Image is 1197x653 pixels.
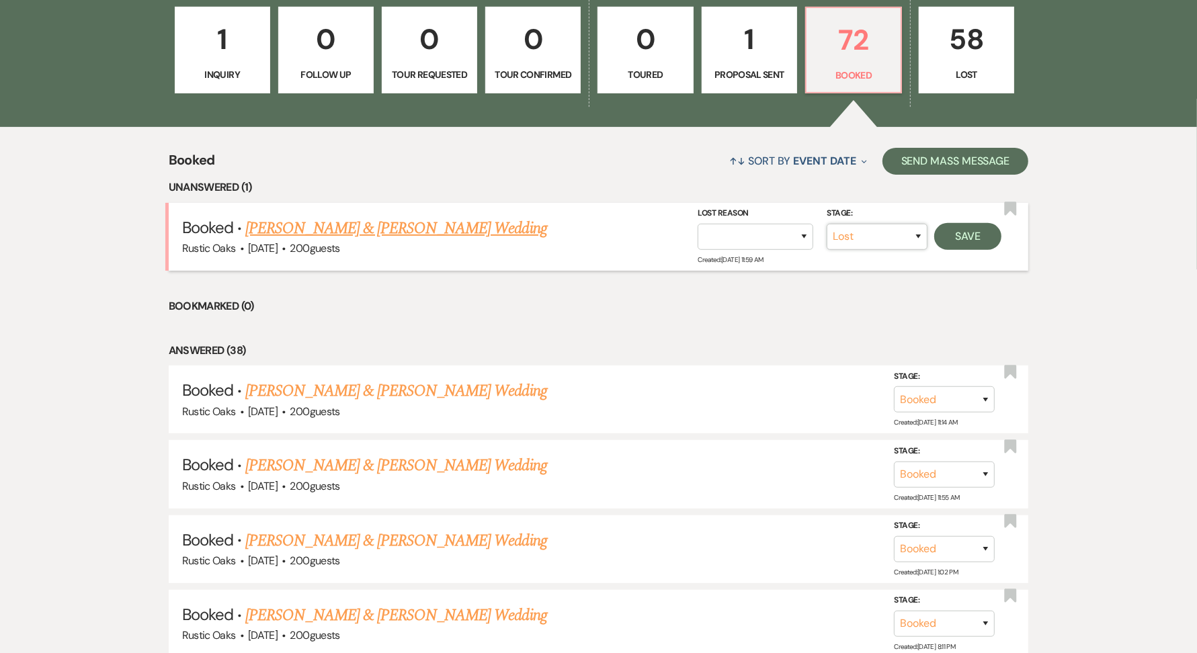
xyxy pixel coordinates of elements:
[827,206,927,221] label: Stage:
[724,143,872,179] button: Sort By Event Date
[702,7,797,94] a: 1Proposal Sent
[894,519,995,533] label: Stage:
[894,492,959,501] span: Created: [DATE] 11:55 AM
[287,67,365,82] p: Follow Up
[390,17,468,62] p: 0
[182,529,233,550] span: Booked
[805,7,902,94] a: 72Booked
[248,479,278,493] span: [DATE]
[710,17,788,62] p: 1
[290,241,340,255] span: 200 guests
[927,17,1005,62] p: 58
[182,404,236,419] span: Rustic Oaks
[485,7,581,94] a: 0Tour Confirmed
[606,67,684,82] p: Toured
[182,241,236,255] span: Rustic Oaks
[815,17,893,62] p: 72
[894,444,995,459] label: Stage:
[290,628,340,642] span: 200 guests
[245,453,546,478] a: [PERSON_NAME] & [PERSON_NAME] Wedding
[182,604,233,625] span: Booked
[182,479,236,493] span: Rustic Oaks
[175,7,270,94] a: 1Inquiry
[245,603,546,627] a: [PERSON_NAME] & [PERSON_NAME] Wedding
[894,369,995,384] label: Stage:
[182,554,236,568] span: Rustic Oaks
[248,241,278,255] span: [DATE]
[894,593,995,608] label: Stage:
[894,642,955,651] span: Created: [DATE] 8:11 PM
[248,404,278,419] span: [DATE]
[729,154,745,168] span: ↑↓
[290,404,340,419] span: 200 guests
[182,217,233,238] span: Booked
[894,568,958,576] span: Created: [DATE] 1:02 PM
[182,380,233,400] span: Booked
[597,7,693,94] a: 0Toured
[169,150,215,179] span: Booked
[698,255,763,264] span: Created: [DATE] 11:59 AM
[169,298,1029,315] li: Bookmarked (0)
[245,379,546,403] a: [PERSON_NAME] & [PERSON_NAME] Wedding
[287,17,365,62] p: 0
[606,17,684,62] p: 0
[169,179,1029,196] li: Unanswered (1)
[934,223,1001,250] button: Save
[248,554,278,568] span: [DATE]
[182,454,233,475] span: Booked
[290,479,340,493] span: 200 guests
[494,17,572,62] p: 0
[698,206,813,221] label: Lost Reason
[382,7,477,94] a: 0Tour Requested
[278,7,374,94] a: 0Follow Up
[927,67,1005,82] p: Lost
[245,216,546,241] a: [PERSON_NAME] & [PERSON_NAME] Wedding
[182,628,236,642] span: Rustic Oaks
[183,67,261,82] p: Inquiry
[183,17,261,62] p: 1
[894,418,957,427] span: Created: [DATE] 11:14 AM
[248,628,278,642] span: [DATE]
[290,554,340,568] span: 200 guests
[794,154,856,168] span: Event Date
[390,67,468,82] p: Tour Requested
[710,67,788,82] p: Proposal Sent
[494,67,572,82] p: Tour Confirmed
[169,342,1029,359] li: Answered (38)
[245,529,546,553] a: [PERSON_NAME] & [PERSON_NAME] Wedding
[815,68,893,83] p: Booked
[882,148,1029,175] button: Send Mass Message
[919,7,1014,94] a: 58Lost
